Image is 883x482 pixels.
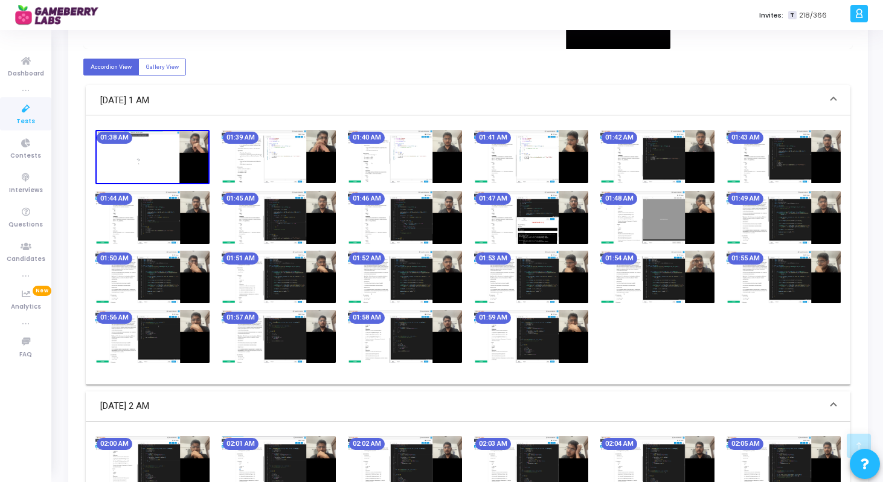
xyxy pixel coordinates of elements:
img: screenshot-1756585198506.jpeg [727,191,841,244]
mat-chip: 01:52 AM [349,252,385,265]
mat-chip: 02:03 AM [475,438,511,450]
img: screenshot-1756584539038.jpeg [95,130,210,184]
mat-chip: 01:56 AM [97,312,132,324]
mat-chip: 01:47 AM [475,193,511,205]
span: Interviews [9,185,43,196]
mat-chip: 01:46 AM [349,193,385,205]
img: screenshot-1756584958404.jpeg [222,191,336,244]
mat-chip: 01:44 AM [97,193,132,205]
mat-chip: 02:05 AM [728,438,763,450]
mat-chip: 01:45 AM [223,193,258,205]
mat-chip: 01:55 AM [728,252,763,265]
img: screenshot-1756585139048.jpeg [600,191,714,244]
img: screenshot-1756585318454.jpeg [222,251,336,304]
img: screenshot-1756584838531.jpeg [727,130,841,183]
img: screenshot-1756584778479.jpeg [600,130,714,183]
mat-chip: 01:38 AM [97,132,132,144]
span: Analytics [11,302,41,312]
mat-chip: 01:53 AM [475,252,511,265]
label: Gallery View [138,59,186,75]
mat-chip: 01:57 AM [223,312,258,324]
mat-chip: 02:02 AM [349,438,385,450]
mat-expansion-panel-header: [DATE] 1 AM [86,85,850,115]
img: screenshot-1756585798509.jpeg [474,310,588,363]
span: 218/366 [799,10,827,21]
span: FAQ [19,350,32,360]
img: screenshot-1756584598516.jpeg [222,130,336,183]
mat-chip: 01:50 AM [97,252,132,265]
label: Invites: [759,10,783,21]
mat-chip: 01:39 AM [223,132,258,144]
mat-chip: 01:54 AM [602,252,637,265]
span: Dashboard [8,69,44,79]
mat-chip: 01:58 AM [349,312,385,324]
mat-chip: 01:59 AM [475,312,511,324]
mat-chip: 01:41 AM [475,132,511,144]
mat-chip: 01:40 AM [349,132,385,144]
img: screenshot-1756585078451.jpeg [474,191,588,244]
img: screenshot-1756585018526.jpeg [348,191,462,244]
img: screenshot-1756584659103.jpeg [348,130,462,183]
mat-expansion-panel-header: [DATE] 2 AM [86,391,850,422]
mat-chip: 01:42 AM [602,132,637,144]
mat-chip: 02:01 AM [223,438,258,450]
mat-chip: 01:49 AM [728,193,763,205]
img: screenshot-1756585558524.jpeg [727,251,841,304]
img: screenshot-1756585618532.jpeg [95,310,210,363]
mat-chip: 01:43 AM [728,132,763,144]
img: screenshot-1756585738459.jpeg [348,310,462,363]
img: screenshot-1756585678423.jpeg [222,310,336,363]
mat-panel-title: [DATE] 2 AM [100,399,821,413]
img: logo [15,3,106,27]
span: Candidates [7,254,45,265]
span: Contests [10,151,41,161]
span: New [33,286,51,296]
label: Accordion View [83,59,139,75]
img: screenshot-1756584899221.jpeg [95,191,210,244]
mat-chip: 01:48 AM [602,193,637,205]
div: [DATE] 1 AM [86,115,850,384]
img: screenshot-1756584718413.jpeg [474,130,588,183]
img: screenshot-1756585439148.jpeg [474,251,588,304]
span: Tests [16,117,35,127]
mat-chip: 02:00 AM [97,438,132,450]
img: screenshot-1756585259103.jpeg [95,251,210,304]
img: screenshot-1756585378421.jpeg [348,251,462,304]
mat-panel-title: [DATE] 1 AM [100,94,821,108]
mat-chip: 01:51 AM [223,252,258,265]
span: T [788,11,796,20]
mat-chip: 02:04 AM [602,438,637,450]
span: Questions [8,220,43,230]
img: screenshot-1756585499116.jpeg [600,251,714,304]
